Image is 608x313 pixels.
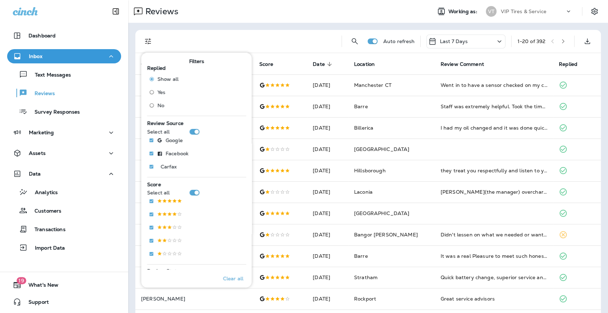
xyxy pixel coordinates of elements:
[441,124,547,131] div: I had my oil changed and it was done quickly after I arrived. Really appreciate the service I alw...
[354,146,409,152] span: [GEOGRAPHIC_DATA]
[165,137,182,143] p: Google
[307,117,348,139] td: [DATE]
[307,267,348,288] td: [DATE]
[7,125,121,140] button: Marketing
[441,295,547,302] div: Great service advisors
[448,9,479,15] span: Working as:
[517,38,545,44] div: 1 - 20 of 392
[7,67,121,82] button: Text Messages
[21,299,49,308] span: Support
[501,9,546,14] p: VIP Tires & Service
[27,208,61,215] p: Customers
[141,48,251,287] div: Filters
[7,240,121,255] button: Import Data
[7,104,121,119] button: Survey Responses
[160,164,176,169] p: Carfax
[157,76,178,82] span: Show all
[307,181,348,203] td: [DATE]
[313,61,334,67] span: Date
[147,190,169,195] p: Select all
[7,49,121,63] button: Inbox
[313,61,325,67] span: Date
[354,125,373,131] span: Billerica
[223,276,243,281] p: Clear all
[220,270,246,287] button: Clear all
[147,65,165,71] span: Replied
[307,96,348,117] td: [DATE]
[440,38,468,44] p: Last 7 Days
[307,245,348,267] td: [DATE]
[141,296,248,302] p: [PERSON_NAME]
[28,72,71,79] p: Text Messages
[354,167,386,174] span: Hillsborough
[441,61,493,67] span: Review Comment
[28,33,56,38] p: Dashboard
[27,109,80,116] p: Survey Responses
[348,34,362,48] button: Search Reviews
[147,129,169,135] p: Select all
[259,61,282,67] span: Score
[354,253,368,259] span: Barre
[7,85,121,100] button: Reviews
[441,103,547,110] div: Staff was extremely helpful. Took the time to educate me and answered all questions I asked. Made...
[141,34,155,48] button: Filters
[441,61,484,67] span: Review Comment
[383,38,415,44] p: Auto refresh
[106,4,126,19] button: Collapse Sidebar
[7,203,121,218] button: Customers
[165,151,188,156] p: Facebook
[354,61,375,67] span: Location
[588,5,601,18] button: Settings
[307,139,348,160] td: [DATE]
[147,268,182,274] span: Review Status
[307,160,348,181] td: [DATE]
[157,103,164,108] span: No
[441,188,547,195] div: Fitzroy(the manager) overcharged me for rear brakes, has done work on my car without contacting b...
[157,89,165,95] span: Yes
[7,221,121,236] button: Transactions
[486,6,497,17] div: VT
[7,184,121,199] button: Analytics
[307,224,348,245] td: [DATE]
[28,189,58,196] p: Analytics
[259,61,273,67] span: Score
[441,252,547,260] div: It was a real Pleasure to meet such honest and friendly people.
[441,231,547,238] div: Didn't lessen on what we needed or wanted
[559,61,577,67] span: Replied
[28,245,65,252] p: Import Data
[7,28,121,43] button: Dashboard
[142,6,178,17] p: Reviews
[354,189,373,195] span: Laconia
[307,74,348,96] td: [DATE]
[21,282,58,291] span: What's New
[7,167,121,181] button: Data
[29,171,41,177] p: Data
[147,181,161,188] span: Score
[559,61,587,67] span: Replied
[29,53,42,59] p: Inbox
[354,103,368,110] span: Barre
[441,82,547,89] div: Went in to have a sensor checked on my car. No appointment, took me right away. Friendly, fast an...
[354,296,376,302] span: Rockport
[29,130,54,135] p: Marketing
[354,231,418,238] span: Bangor [PERSON_NAME]
[441,167,547,174] div: they treat you respectfully and listen to you, very easy to have a normal conversations with ,fro...
[189,58,204,64] span: Filters
[441,274,547,281] div: Quick battery change, superior service and there was no charge other than the price of the battery
[307,203,348,224] td: [DATE]
[354,61,384,67] span: Location
[7,146,121,160] button: Assets
[147,120,183,126] span: Review Source
[29,150,46,156] p: Assets
[27,90,55,97] p: Reviews
[7,278,121,292] button: 19What's New
[16,277,26,284] span: 19
[354,82,391,88] span: Manchester CT
[307,288,348,309] td: [DATE]
[354,274,378,281] span: Stratham
[580,34,594,48] button: Export as CSV
[354,210,409,217] span: [GEOGRAPHIC_DATA]
[27,226,66,233] p: Transactions
[7,295,121,309] button: Support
